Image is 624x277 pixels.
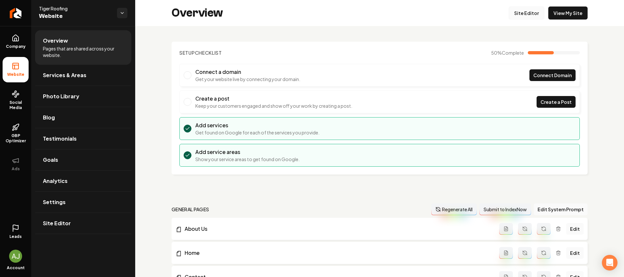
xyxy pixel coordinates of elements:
h2: general pages [172,206,209,213]
a: Edit [566,223,584,235]
img: AJ Nimeh [9,250,22,263]
button: Regenerate All [431,203,477,215]
a: View My Site [548,7,588,20]
a: Company [3,29,29,54]
a: Blog [35,107,131,128]
p: Get found on Google for each of the services you provide. [195,129,319,136]
span: GBP Optimizer [3,133,29,144]
span: Complete [502,50,524,56]
span: Site Editor [43,219,71,227]
h2: Overview [172,7,223,20]
a: Leads [3,219,29,244]
a: Site Editor [35,213,131,234]
h3: Create a post [195,95,352,103]
img: Rebolt Logo [10,8,22,18]
a: Services & Areas [35,65,131,86]
button: Ads [3,151,29,177]
button: Add admin page prompt [499,247,513,259]
span: Social Media [3,100,29,110]
span: Settings [43,198,66,206]
a: Settings [35,192,131,213]
span: Leads [9,234,22,239]
a: Home [175,249,499,257]
span: Company [3,44,28,49]
a: About Us [175,225,499,233]
span: Overview [43,37,68,45]
a: Create a Post [537,96,576,108]
span: Account [7,265,25,270]
a: GBP Optimizer [3,118,29,149]
a: Goals [35,149,131,170]
a: Testimonials [35,128,131,149]
span: Pages that are shared across your website. [43,45,123,58]
span: Connect Domain [533,72,572,79]
span: Services & Areas [43,71,86,79]
h3: Add services [195,121,319,129]
h3: Connect a domain [195,68,300,76]
span: Create a Post [540,99,572,105]
button: Edit System Prompt [534,203,588,215]
div: Open Intercom Messenger [602,255,617,270]
button: Submit to IndexNow [479,203,531,215]
a: Photo Library [35,86,131,107]
h3: Add service areas [195,148,300,156]
button: Add admin page prompt [499,223,513,235]
a: Social Media [3,85,29,116]
span: Analytics [43,177,68,185]
p: Get your website live by connecting your domain. [195,76,300,82]
p: Show your service areas to get found on Google. [195,156,300,162]
span: Tiger Roofing [39,5,112,12]
a: Site Editor [509,7,544,20]
span: Photo Library [43,92,79,100]
span: Setup [179,50,195,56]
p: Keep your customers engaged and show off your work by creating a post. [195,103,352,109]
span: Testimonials [43,135,77,143]
h2: Checklist [179,49,222,56]
button: Open user button [9,247,22,263]
span: Website [39,12,112,21]
a: Connect Domain [529,69,576,81]
a: Edit [566,247,584,259]
span: 50 % [491,49,524,56]
span: Website [5,72,27,77]
span: Blog [43,114,55,121]
span: Goals [43,156,58,164]
span: Ads [9,166,22,172]
a: Analytics [35,171,131,191]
